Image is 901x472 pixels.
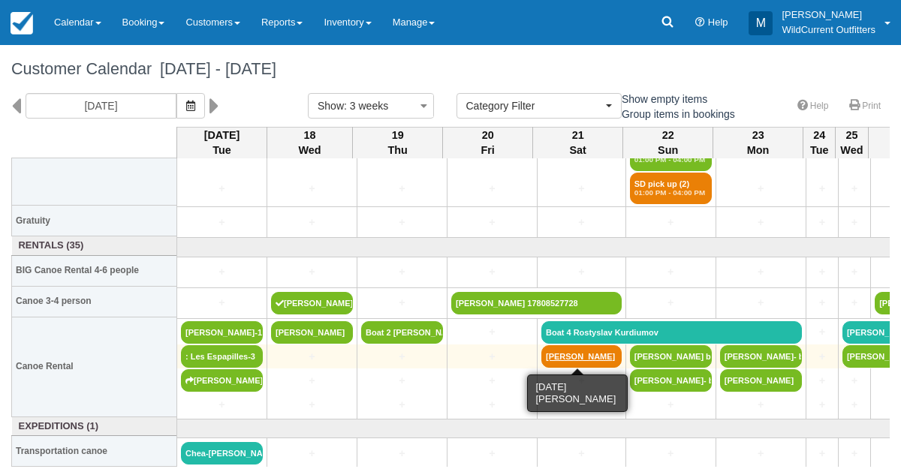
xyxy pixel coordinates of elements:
a: + [181,181,263,197]
span: [DATE] - [DATE] [152,59,276,78]
a: Boat 2 [PERSON_NAME]- c [361,321,443,344]
a: + [810,264,834,280]
a: + [451,397,533,413]
span: Show empty items [604,93,719,104]
a: + [541,446,622,461]
a: + [630,215,712,230]
button: Category Filter [457,93,622,119]
span: Category Filter [466,98,602,113]
a: + [271,349,353,365]
a: + [720,446,802,461]
a: + [361,397,443,413]
a: + [451,181,533,197]
a: + [842,397,866,413]
a: [PERSON_NAME] [271,292,353,314]
th: 25 Wed [836,127,868,158]
a: + [271,397,353,413]
img: checkfront-main-nav-mini-logo.png [11,12,33,35]
a: + [451,324,533,340]
a: Chea-[PERSON_NAME] [181,442,263,464]
a: + [541,397,622,413]
a: + [810,397,834,413]
a: + [181,264,263,280]
th: 22 Sun [623,127,713,158]
a: : Les Espapilles-3 [181,345,263,368]
em: 01:00 PM - 04:00 PM [634,188,707,197]
a: [PERSON_NAME] [271,321,353,344]
a: + [541,264,622,280]
a: [PERSON_NAME] 17808527728 [451,292,622,314]
a: Boat 4 Rostyslav Kurdiumov [541,321,802,344]
span: Help [708,17,728,28]
a: + [361,349,443,365]
a: + [842,373,866,389]
a: Print [840,95,890,117]
a: + [842,446,866,461]
th: 19 Thu [353,127,443,158]
a: + [810,215,834,230]
span: Group items in bookings [604,108,747,119]
a: + [361,446,443,461]
label: Show empty items [604,88,717,110]
a: [PERSON_NAME] [720,369,802,392]
p: [PERSON_NAME] [782,8,875,23]
a: [PERSON_NAME]-2 [181,369,263,392]
a: + [271,373,353,389]
a: + [810,446,834,461]
a: + [810,373,834,389]
span: Show [318,100,344,112]
a: [PERSON_NAME] [541,345,622,368]
a: [PERSON_NAME]-1 [181,321,263,344]
a: + [181,397,263,413]
th: Gratuity [12,206,177,236]
th: Canoe Rental [12,317,177,416]
th: 20 Fri [443,127,533,158]
a: + [630,397,712,413]
a: + [451,446,533,461]
a: [PERSON_NAME] boat 3 [630,345,712,368]
a: + [810,324,834,340]
a: [PERSON_NAME]- boat [630,369,712,392]
a: + [271,446,353,461]
button: Show: 3 weeks [308,93,434,119]
a: + [451,215,533,230]
a: + [720,397,802,413]
th: BIG Canoe Rental 4-6 people [12,255,177,286]
a: + [842,181,866,197]
a: + [451,373,533,389]
a: + [361,264,443,280]
a: + [810,181,834,197]
p: WildCurrent Outfitters [782,23,875,38]
a: + [451,264,533,280]
a: + [271,264,353,280]
a: + [720,215,802,230]
a: Help [788,95,838,117]
h1: Customer Calendar [11,60,890,78]
a: + [451,349,533,365]
th: 24 Tue [803,127,836,158]
th: 18 Wed [267,127,353,158]
a: + [271,215,353,230]
a: + [720,295,802,311]
th: 23 Mon [713,127,803,158]
a: Expeditions (1) [16,419,173,434]
a: + [541,181,622,197]
div: M [749,11,773,35]
th: [DATE] Tue [177,127,267,158]
a: + [541,373,622,389]
th: Canoe 3-4 person [12,286,177,317]
a: + [720,181,802,197]
a: [PERSON_NAME]- boat 1 [720,345,802,368]
a: + [630,295,712,311]
a: Rentals (35) [16,239,173,253]
a: + [541,215,622,230]
a: + [810,295,834,311]
a: + [842,264,866,280]
a: + [181,295,263,311]
a: + [271,181,353,197]
a: + [630,446,712,461]
th: 21 Sat [533,127,623,158]
a: + [810,349,834,365]
em: 01:00 PM - 04:00 PM [634,155,707,164]
a: SD pick up (2)01:00 PM - 04:00 PM [630,173,712,204]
